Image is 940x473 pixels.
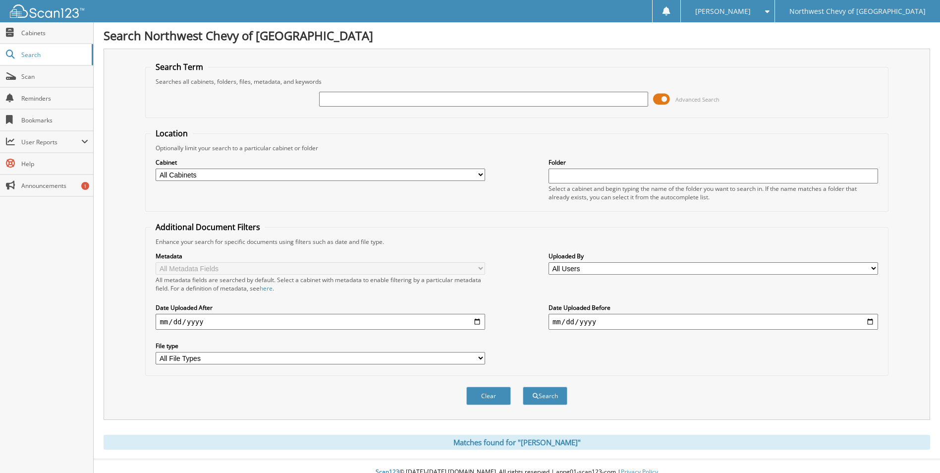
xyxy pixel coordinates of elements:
[151,237,883,246] div: Enhance your search for specific documents using filters such as date and file type.
[151,144,883,152] div: Optionally limit your search to a particular cabinet or folder
[695,8,751,14] span: [PERSON_NAME]
[156,252,485,260] label: Metadata
[156,314,485,330] input: start
[549,314,878,330] input: end
[10,4,84,18] img: scan123-logo-white.svg
[156,342,485,350] label: File type
[523,387,567,405] button: Search
[21,116,88,124] span: Bookmarks
[156,303,485,312] label: Date Uploaded After
[151,222,265,233] legend: Additional Document Filters
[21,181,88,190] span: Announcements
[675,96,719,103] span: Advanced Search
[549,252,878,260] label: Uploaded By
[21,94,88,103] span: Reminders
[21,72,88,81] span: Scan
[151,77,883,86] div: Searches all cabinets, folders, files, metadata, and keywords
[549,158,878,167] label: Folder
[260,284,273,293] a: here
[466,387,511,405] button: Clear
[104,27,930,44] h1: Search Northwest Chevy of [GEOGRAPHIC_DATA]
[104,435,930,450] div: Matches found for "[PERSON_NAME]"
[21,138,81,146] span: User Reports
[21,160,88,168] span: Help
[21,29,88,37] span: Cabinets
[549,184,878,201] div: Select a cabinet and begin typing the name of the folder you want to search in. If the name match...
[156,158,485,167] label: Cabinet
[789,8,926,14] span: Northwest Chevy of [GEOGRAPHIC_DATA]
[21,51,87,59] span: Search
[81,182,89,190] div: 1
[151,61,208,72] legend: Search Term
[156,276,485,293] div: All metadata fields are searched by default. Select a cabinet with metadata to enable filtering b...
[890,425,940,473] iframe: Chat Widget
[549,303,878,312] label: Date Uploaded Before
[151,128,193,139] legend: Location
